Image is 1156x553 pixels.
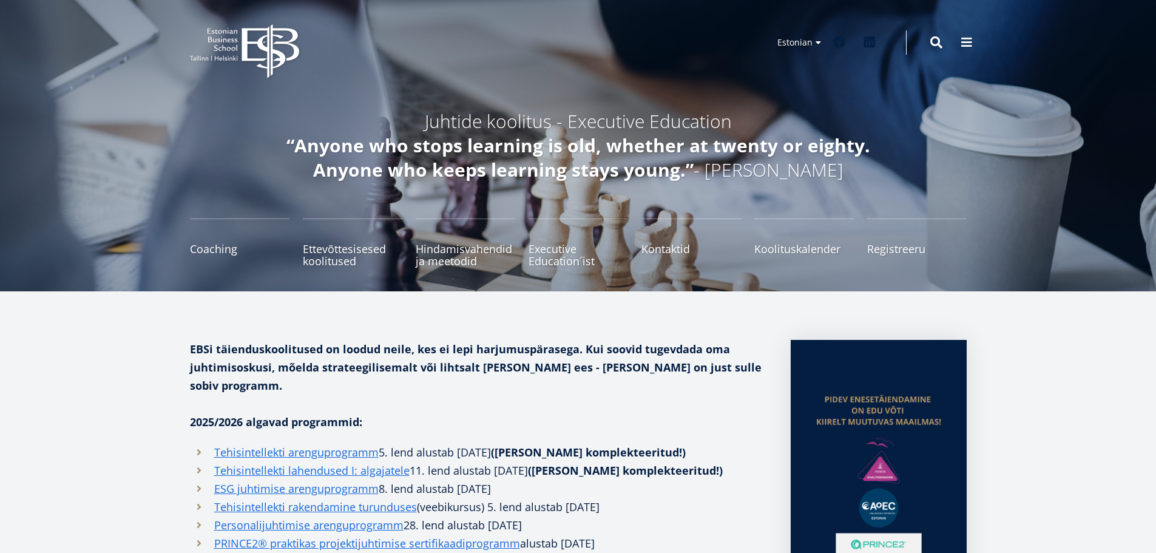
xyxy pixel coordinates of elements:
span: Kontaktid [641,243,741,255]
li: (veebikursus) 5. lend alustab [DATE] [190,498,766,516]
a: PRINCE2® praktikas projektijuhtimise sertifikaadiprogramm [214,534,520,552]
span: Registreeru [867,243,967,255]
a: Linkedin [857,30,882,55]
em: “Anyone who stops learning is old, whether at twenty or eighty. Anyone who keeps learning stays y... [286,133,870,182]
a: Coaching [190,219,289,267]
a: Tehisintellekti rakendamine turunduses [214,498,417,516]
a: ESG juhtimise arenguprogramm [214,480,379,498]
a: Koolituskalender [754,219,854,267]
strong: ([PERSON_NAME] komplekteeritud!) [491,445,686,460]
a: Tehisintellekti arenguprogramm [214,443,379,461]
span: Executive Education´ist [529,243,628,267]
span: Hindamisvahendid ja meetodid [416,243,515,267]
strong: EBSi täienduskoolitused on loodud neile, kes ei lepi harjumuspärasega. Kui soovid tugevdada oma j... [190,342,762,393]
a: Ettevõttesisesed koolitused [303,219,402,267]
a: Personalijuhtimise arenguprogramm [214,516,404,534]
li: 11. lend alustab [DATE] [190,461,766,480]
a: Hindamisvahendid ja meetodid [416,219,515,267]
strong: ([PERSON_NAME] komplekteeritud!) [528,463,723,478]
span: Koolituskalender [754,243,854,255]
a: Facebook [827,30,851,55]
li: 5. lend alustab [DATE] [190,443,766,461]
h5: Juhtide koolitus - Executive Education [257,109,900,134]
a: Kontaktid [641,219,741,267]
li: alustab [DATE] [190,534,766,552]
a: Executive Education´ist [529,219,628,267]
strong: 2025/2026 algavad programmid: [190,415,362,429]
h5: - [PERSON_NAME] [257,134,900,182]
a: Tehisintellekti lahendused I: algajatele [214,461,410,480]
li: 8. lend alustab [DATE] [190,480,766,498]
span: Ettevõttesisesed koolitused [303,243,402,267]
a: Registreeru [867,219,967,267]
li: 28. lend alustab [DATE] [190,516,766,534]
span: Coaching [190,243,289,255]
